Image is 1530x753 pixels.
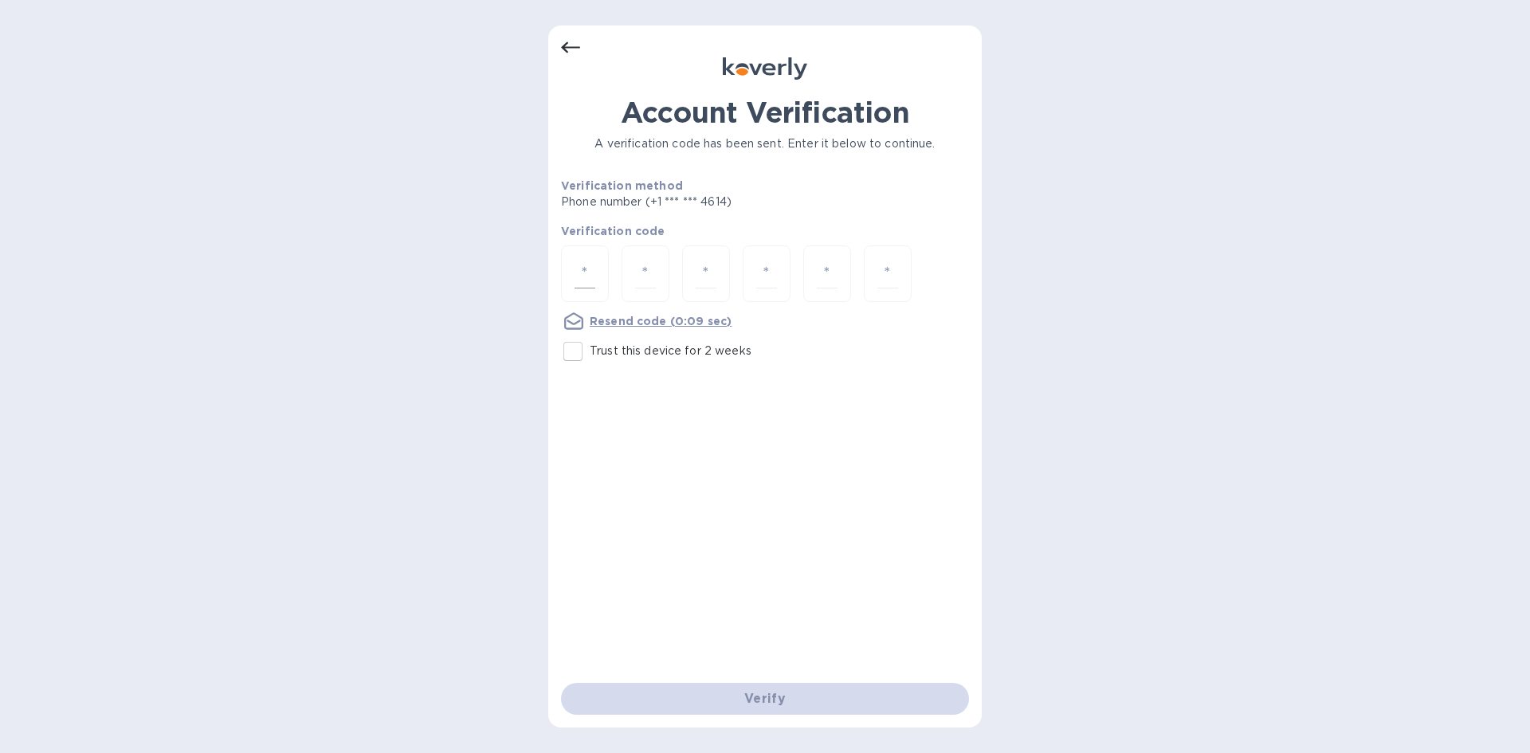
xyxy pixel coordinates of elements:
[561,194,853,210] p: Phone number (+1 *** *** 4614)
[561,96,969,129] h1: Account Verification
[561,135,969,152] p: A verification code has been sent. Enter it below to continue.
[561,179,683,192] b: Verification method
[590,343,751,359] p: Trust this device for 2 weeks
[561,223,969,239] p: Verification code
[590,315,732,327] u: Resend code (0:09 sec)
